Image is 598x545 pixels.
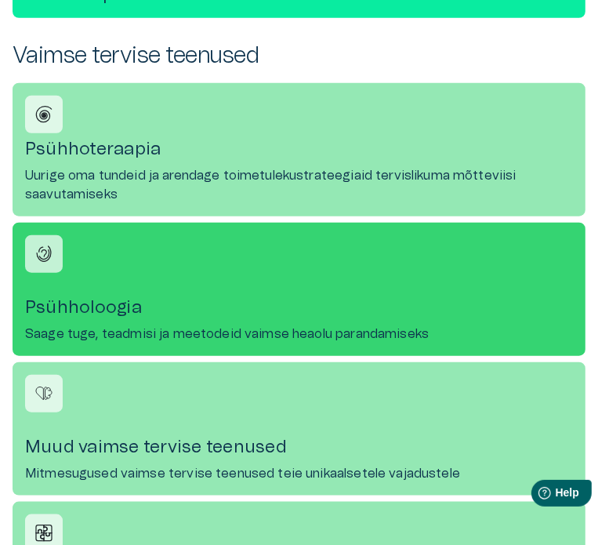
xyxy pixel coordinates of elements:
h4: Psühholoogia [25,297,573,318]
h4: Psühhoteraapia [25,139,573,160]
h2: Vaimse tervise teenused [13,43,585,71]
h4: Muud vaimse tervise teenused [25,437,573,458]
iframe: Help widget launcher [476,474,598,518]
img: Muud vaimse tervise teenused icon [32,382,56,405]
img: Psühhiaatria icon [32,521,56,545]
img: Psühhoteraapia icon [32,103,56,126]
p: Saage tuge, teadmisi ja meetodeid vaimse heaolu parandamiseks [25,325,429,343]
p: Uurige oma tundeid ja arendage toimetulekustrateegiaid tervislikuma mõtteviisi saavutamiseks [25,166,573,204]
img: Psühholoogia icon [32,242,56,266]
p: Mitmesugused vaimse tervise teenused teie unikaalsetele vajadustele [25,464,460,483]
